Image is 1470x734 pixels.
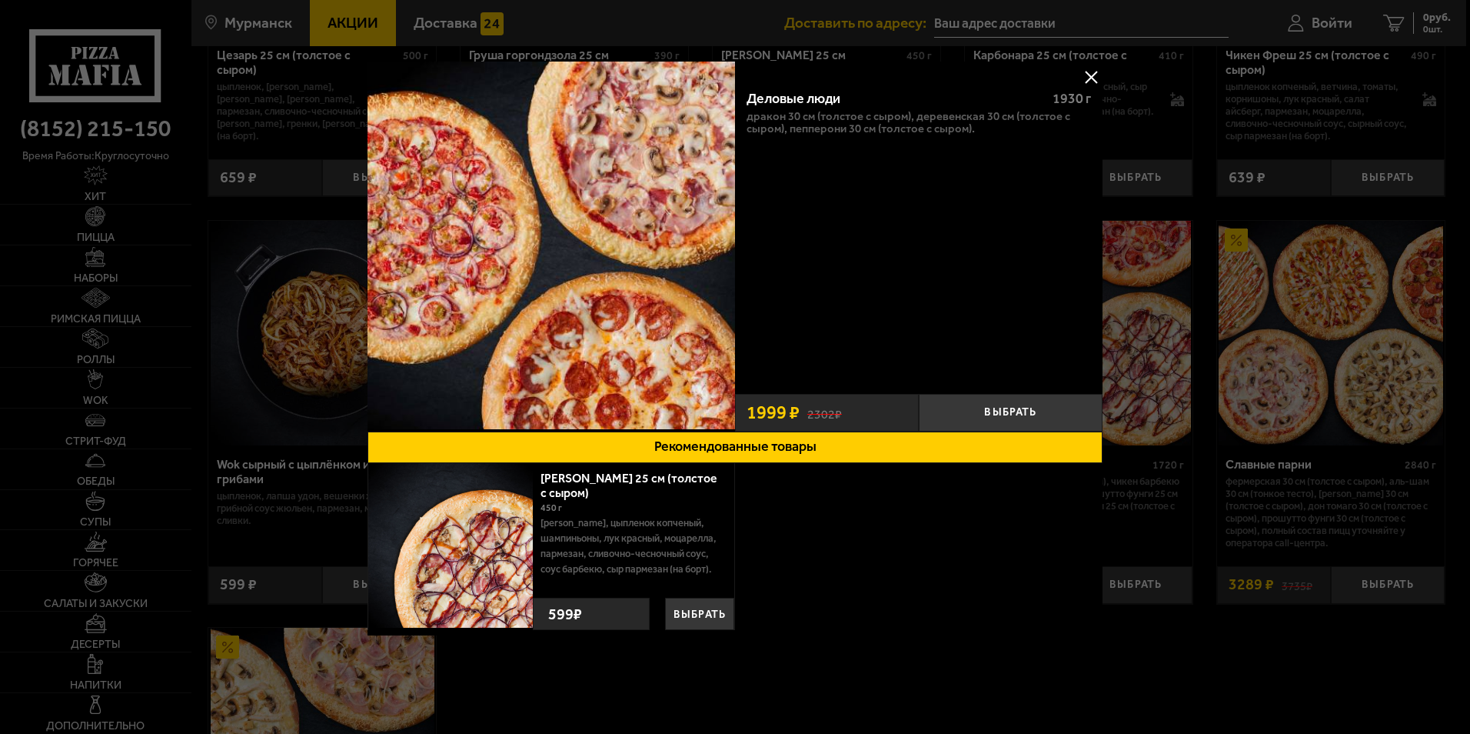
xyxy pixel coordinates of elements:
a: [PERSON_NAME] 25 см (толстое с сыром) [540,471,717,500]
button: Рекомендованные товары [367,432,1102,463]
strong: 599 ₽ [544,599,586,629]
span: 450 г [540,502,562,513]
div: Деловые люди [747,91,1039,108]
img: Деловые люди [367,62,735,429]
p: [PERSON_NAME], цыпленок копченый, шампиньоны, лук красный, моцарелла, пармезан, сливочно-чесночны... [540,515,723,577]
span: 1930 г [1053,90,1091,107]
span: 1999 ₽ [747,404,800,422]
p: Дракон 30 см (толстое с сыром), Деревенская 30 см (толстое с сыром), Пепперони 30 см (толстое с с... [747,111,1091,135]
s: 2302 ₽ [807,405,842,421]
a: Деловые люди [367,62,735,432]
button: Выбрать [919,394,1102,432]
button: Выбрать [665,598,734,630]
